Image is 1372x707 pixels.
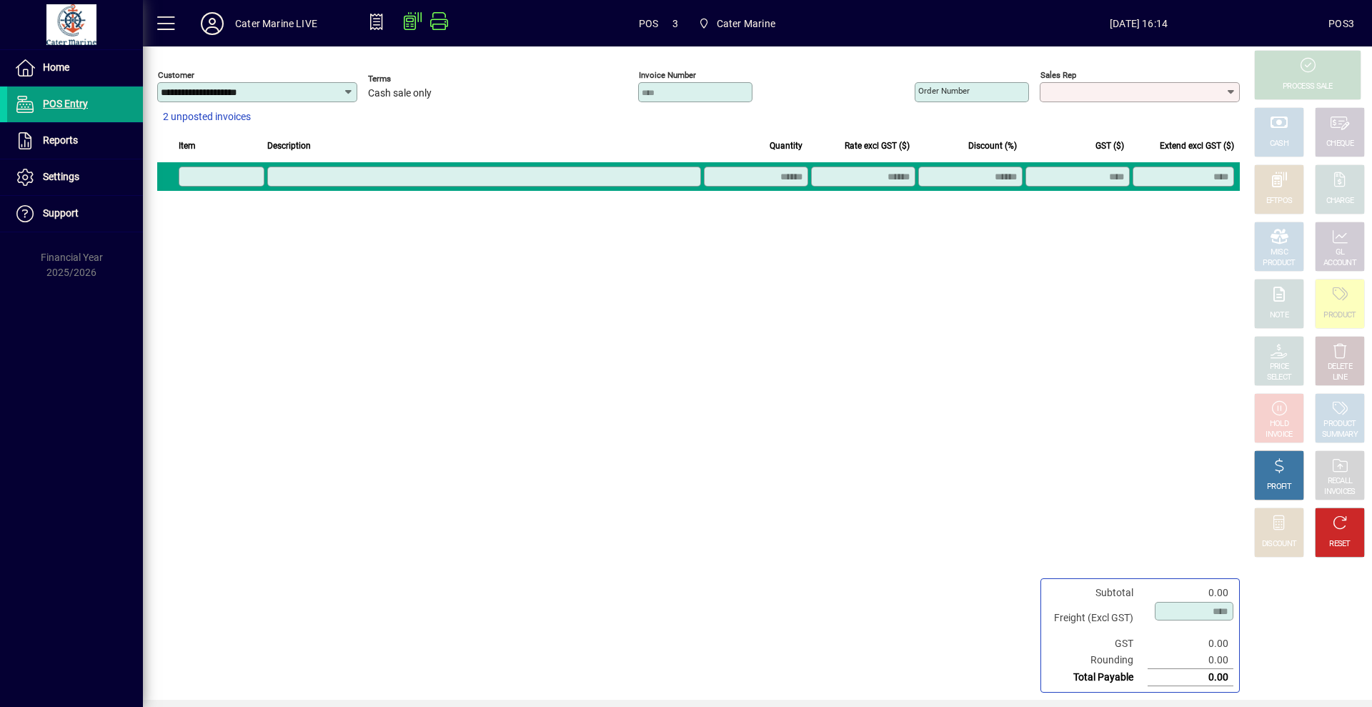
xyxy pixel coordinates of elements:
a: Home [7,50,143,86]
div: PRODUCT [1263,258,1295,269]
div: DISCOUNT [1262,539,1296,550]
span: Settings [43,171,79,182]
span: POS [639,12,659,35]
span: 2 unposted invoices [163,109,251,124]
a: Reports [7,123,143,159]
div: MISC [1271,247,1288,258]
div: INVOICES [1324,487,1355,498]
span: Cash sale only [368,88,432,99]
div: SELECT [1267,372,1292,383]
div: PRODUCT [1323,419,1356,430]
mat-label: Customer [158,70,194,80]
div: SUMMARY [1322,430,1358,440]
td: Rounding [1047,652,1148,669]
div: EFTPOS [1266,196,1293,207]
div: HOLD [1270,419,1288,430]
a: Settings [7,159,143,195]
mat-label: Invoice number [639,70,696,80]
td: 0.00 [1148,669,1233,686]
td: GST [1047,636,1148,652]
span: Item [179,138,196,154]
span: Rate excl GST ($) [845,138,910,154]
span: Support [43,207,79,219]
span: POS Entry [43,98,88,109]
span: Terms [368,74,454,84]
span: Reports [43,134,78,146]
td: 0.00 [1148,652,1233,669]
span: 3 [672,12,678,35]
a: Support [7,196,143,232]
span: Cater Marine [692,11,781,36]
button: 2 unposted invoices [157,104,257,130]
div: CHARGE [1326,196,1354,207]
span: [DATE] 16:14 [949,12,1328,35]
div: RECALL [1328,476,1353,487]
td: Total Payable [1047,669,1148,686]
div: GL [1336,247,1345,258]
td: 0.00 [1148,636,1233,652]
div: NOTE [1270,310,1288,321]
div: PRICE [1270,362,1289,372]
span: GST ($) [1095,138,1124,154]
mat-label: Sales rep [1040,70,1076,80]
td: 0.00 [1148,585,1233,601]
span: Description [267,138,311,154]
div: RESET [1329,539,1351,550]
div: POS3 [1328,12,1354,35]
span: Cater Marine [717,12,775,35]
span: Home [43,61,69,73]
div: PROFIT [1267,482,1291,493]
div: PROCESS SALE [1283,81,1333,92]
div: ACCOUNT [1323,258,1356,269]
mat-label: Order number [918,86,970,96]
div: PRODUCT [1323,310,1356,321]
div: CASH [1270,139,1288,149]
span: Quantity [770,138,802,154]
td: Subtotal [1047,585,1148,601]
td: Freight (Excl GST) [1047,601,1148,636]
button: Profile [189,11,235,36]
div: DELETE [1328,362,1352,372]
div: Cater Marine LIVE [235,12,317,35]
span: Discount (%) [968,138,1017,154]
div: LINE [1333,372,1347,383]
div: CHEQUE [1326,139,1353,149]
div: INVOICE [1266,430,1292,440]
span: Extend excl GST ($) [1160,138,1234,154]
